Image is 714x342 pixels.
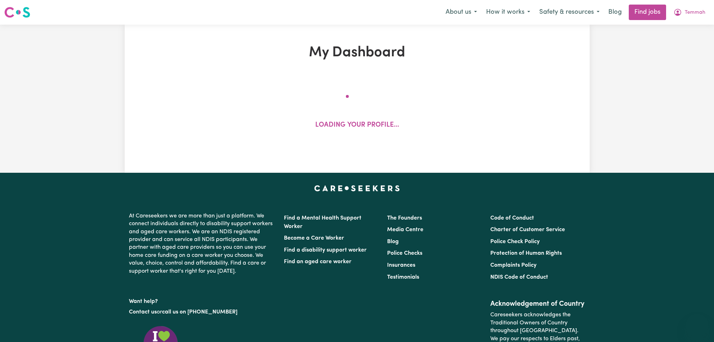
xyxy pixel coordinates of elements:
[162,309,237,315] a: call us on [PHONE_NUMBER]
[490,262,536,268] a: Complaints Policy
[604,5,626,20] a: Blog
[441,5,482,20] button: About us
[482,5,535,20] button: How it works
[284,235,344,241] a: Become a Care Worker
[387,274,419,280] a: Testimonials
[314,185,400,191] a: Careseekers home page
[4,4,30,20] a: Careseekers logo
[669,5,710,20] button: My Account
[387,227,423,233] a: Media Centre
[629,5,666,20] a: Find jobs
[284,247,367,253] a: Find a disability support worker
[387,215,422,221] a: The Founders
[490,239,540,245] a: Police Check Policy
[387,251,422,256] a: Police Checks
[686,314,708,336] iframe: Button to launch messaging window
[129,209,275,278] p: At Careseekers we are more than just a platform. We connect individuals directly to disability su...
[129,305,275,319] p: or
[490,251,562,256] a: Protection of Human Rights
[284,215,361,229] a: Find a Mental Health Support Worker
[535,5,604,20] button: Safety & resources
[206,44,508,61] h1: My Dashboard
[490,274,548,280] a: NDIS Code of Conduct
[284,259,352,265] a: Find an aged care worker
[4,6,30,19] img: Careseekers logo
[490,227,565,233] a: Charter of Customer Service
[129,309,157,315] a: Contact us
[129,295,275,305] p: Want help?
[685,9,705,17] span: Temmah
[315,120,399,131] p: Loading your profile...
[387,239,399,245] a: Blog
[490,300,585,308] h2: Acknowledgement of Country
[387,262,415,268] a: Insurances
[490,215,534,221] a: Code of Conduct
